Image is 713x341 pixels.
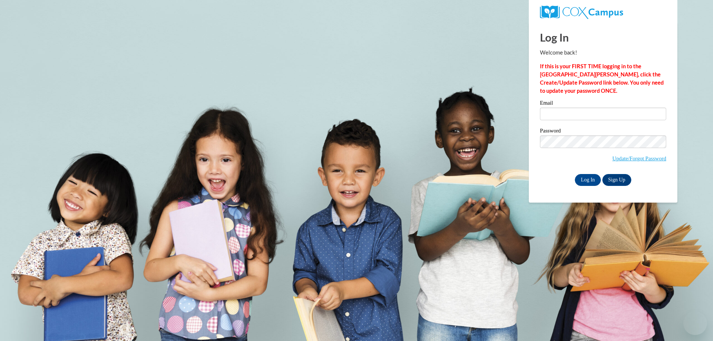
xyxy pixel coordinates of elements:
[540,6,666,19] a: COX Campus
[540,63,664,94] strong: If this is your FIRST TIME logging in to the [GEOGRAPHIC_DATA][PERSON_NAME], click the Create/Upd...
[683,311,707,335] iframe: Button to launch messaging window
[575,174,601,186] input: Log In
[540,30,666,45] h1: Log In
[540,6,623,19] img: COX Campus
[602,174,631,186] a: Sign Up
[540,49,666,57] p: Welcome back!
[540,100,666,108] label: Email
[540,128,666,135] label: Password
[612,155,666,161] a: Update/Forgot Password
